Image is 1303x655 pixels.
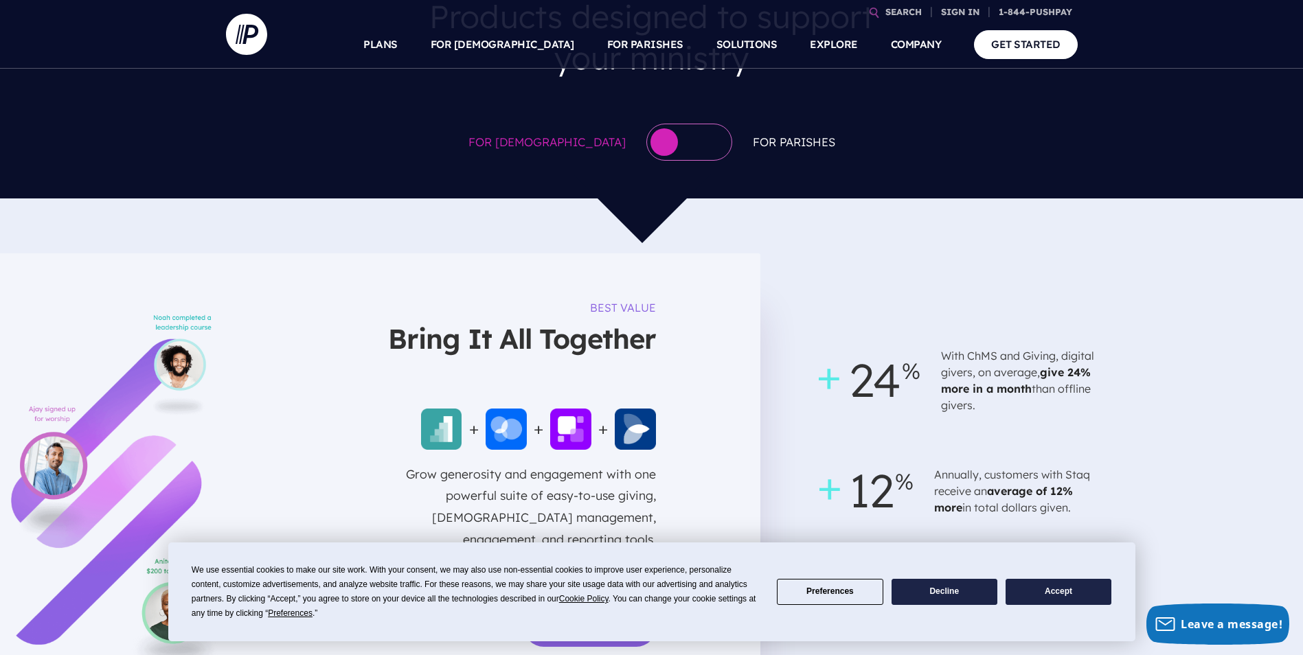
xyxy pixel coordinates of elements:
[462,414,486,444] span: +
[559,594,609,604] span: Cookie Policy
[810,21,858,69] a: EXPLORE
[468,132,626,152] span: For [DEMOGRAPHIC_DATA]
[1006,579,1111,606] button: Accept
[1181,617,1282,632] span: Leave a message!
[615,409,656,450] img: icon_insights-bckgrnd-600x600-1.png
[941,365,1091,395] b: give 24% more in a month
[753,132,835,152] span: For Parishes
[486,409,527,450] img: icon_chms-bckgrnd-600x600-1.png
[941,342,1113,419] p: With ChMS and Giving, digital givers, on average, than offline givers.
[892,579,997,606] button: Decline
[421,409,462,450] img: icon_giving-bckgrnd-600x600-1.png
[527,414,551,444] span: +
[363,21,398,69] a: PLANS
[825,449,907,532] span: 12
[591,414,615,444] span: +
[825,338,914,422] span: 24
[891,21,942,69] a: COMPANY
[192,563,760,621] div: We use essential cookies to make our site work. With your consent, we may also use non-essential ...
[431,21,574,69] a: FOR [DEMOGRAPHIC_DATA]
[607,21,683,69] a: FOR PARISHES
[168,542,1135,641] div: Cookie Consent Prompt
[388,321,656,367] h3: Bring It All Together
[1146,604,1289,645] button: Leave a message!
[268,608,313,618] span: Preferences
[381,463,656,592] p: Grow generosity and engagement with one powerful suite of easy-to-use giving, [DEMOGRAPHIC_DATA] ...
[716,21,778,69] a: SOLUTIONS
[777,579,883,606] button: Preferences
[934,461,1106,521] p: Annually, customers with Staq receive an in total dollars given.
[550,409,591,450] img: icon_apps-bckgrnd-600x600-1.png
[590,295,656,321] h6: BEST VALUE
[974,30,1078,58] a: GET STARTED
[934,484,1073,514] b: average of 12% more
